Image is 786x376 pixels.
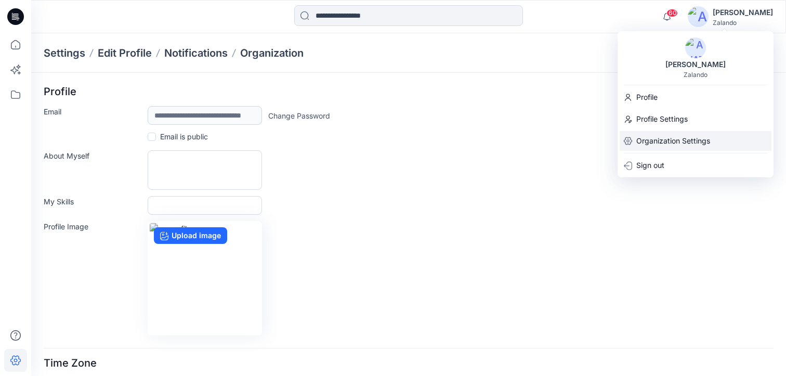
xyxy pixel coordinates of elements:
[164,46,228,60] a: Notifications
[688,6,709,27] img: avatar
[659,58,732,71] div: [PERSON_NAME]
[160,131,208,142] p: Email is public
[666,9,678,17] span: 60
[44,221,141,331] label: Profile Image
[636,87,658,107] p: Profile
[44,85,76,104] p: Profile
[684,71,708,79] div: Zalando
[713,6,773,19] div: [PERSON_NAME]
[268,110,330,121] a: Change Password
[636,155,664,175] p: Sign out
[713,19,773,27] div: Zalando
[636,131,710,151] p: Organization Settings
[44,46,85,60] p: Settings
[98,46,152,60] a: Edit Profile
[154,227,227,244] label: Upload image
[240,46,304,60] a: Organization
[44,196,141,211] label: My Skills
[636,109,688,129] p: Profile Settings
[44,106,141,121] label: Email
[618,109,774,129] a: Profile Settings
[44,357,97,375] p: Time Zone
[685,37,706,58] img: avatar
[44,150,141,186] label: About Myself
[618,87,774,107] a: Profile
[618,131,774,151] a: Organization Settings
[150,223,260,333] img: no-profile.png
